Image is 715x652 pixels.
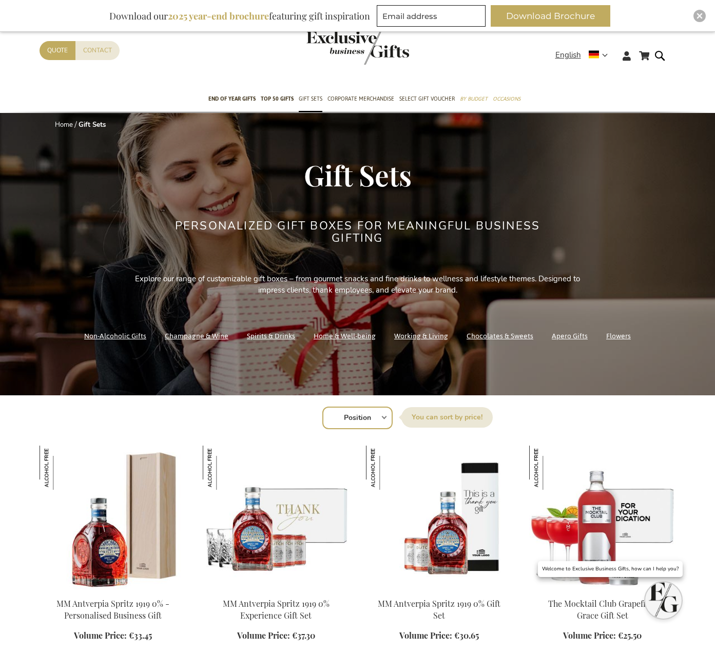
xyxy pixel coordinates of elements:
[394,329,448,343] a: Working & Living
[529,446,676,589] img: The Mocktail Club Grapefruit Grace Gift Set
[529,446,573,490] img: The Mocktail Club Grapefruit Grace Gift Set
[467,329,533,343] a: Chocolates & Sweets
[366,446,410,490] img: MM Antverpia Spritz 1919 0% Gift Set
[552,329,588,343] a: Apero Gifts
[129,630,152,641] span: €33.45
[327,93,394,104] span: Corporate Merchandise
[454,630,479,641] span: €30.65
[168,10,269,22] b: 2025 year-end brochure
[299,93,322,104] span: Gift Sets
[529,585,676,595] a: The Mocktail Club Grapefruit Grace Gift Set The Mocktail Club Grapefruit Grace Gift Set
[693,10,706,22] div: Close
[127,274,589,296] p: Explore our range of customizable gift boxes – from gourmet snacks and fine drinks to wellness an...
[55,120,73,129] a: Home
[237,630,290,641] span: Volume Price:
[40,585,186,595] a: MM Antverpia Spritz 1919 0% - Personalised Business Gift MM Antverpia Spritz 1919 0% - Personalis...
[314,329,376,343] a: Home & Well-being
[555,49,614,61] div: English
[165,220,550,244] h2: Personalized Gift Boxes for Meaningful Business Gifting
[399,630,479,642] a: Volume Price: €30.65
[563,630,642,642] a: Volume Price: €25.50
[40,41,75,60] a: Quote
[366,585,513,595] a: MM Antverpia Spritz 1919 0% Gift Set MM Antverpia Spritz 1919 0% Gift Set
[84,329,146,343] a: Non-Alcoholic Gifts
[399,630,452,641] span: Volume Price:
[618,630,642,641] span: €25.50
[378,598,500,621] a: MM Antverpia Spritz 1919 0% Gift Set
[208,93,256,104] span: End of year gifts
[548,598,657,621] a: The Mocktail Club Grapefruit Grace Gift Set
[563,630,616,641] span: Volume Price:
[75,41,120,60] a: Contact
[203,585,350,595] a: MM Antverpia Spritz 1919 0% Experience Gift Set MM Antverpia Spritz 1919 0% Experience Gift Set
[40,446,186,589] img: MM Antverpia Spritz 1919 0% - Personalised Business Gift
[399,93,455,104] span: Select Gift Voucher
[401,407,493,428] label: Sort By
[105,5,375,27] div: Download our featuring gift inspiration
[247,329,295,343] a: Spirits & Drinks
[697,13,703,19] img: Close
[306,31,358,65] a: store logo
[377,5,489,30] form: marketing offers and promotions
[555,49,581,61] span: English
[493,93,520,104] span: Occasions
[165,329,228,343] a: Champagne & Wine
[304,156,412,194] span: Gift Sets
[491,5,610,27] button: Download Brochure
[366,446,513,589] img: MM Antverpia Spritz 1919 0% Gift Set
[56,598,169,621] a: MM Antverpia Spritz 1919 0% - Personalised Business Gift
[606,329,631,343] a: Flowers
[261,93,294,104] span: TOP 50 Gifts
[223,598,330,621] a: MM Antverpia Spritz 1919 0% Experience Gift Set
[74,630,152,642] a: Volume Price: €33.45
[306,31,409,65] img: Exclusive Business gifts logo
[40,446,84,490] img: MM Antverpia Spritz 1919 0% - Personalised Business Gift
[377,5,486,27] input: Email address
[237,630,315,642] a: Volume Price: €37.30
[79,120,106,129] strong: Gift Sets
[460,93,488,104] span: By Budget
[203,446,350,589] img: MM Antverpia Spritz 1919 0% Experience Gift Set
[292,630,315,641] span: €37.30
[74,630,127,641] span: Volume Price:
[203,446,247,490] img: MM Antverpia Spritz 1919 0% Experience Gift Set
